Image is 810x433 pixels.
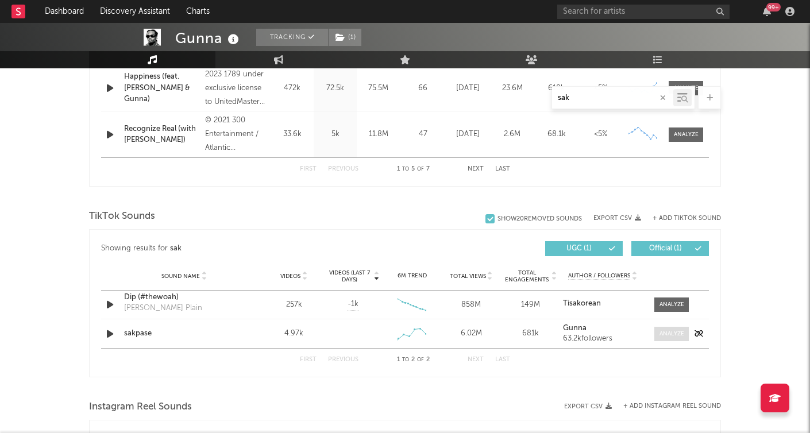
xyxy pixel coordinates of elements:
[280,273,300,280] span: Videos
[468,357,484,363] button: Next
[445,299,498,311] div: 858M
[381,163,445,176] div: 1 5 7
[170,242,182,256] div: sak
[553,245,605,252] span: UGC ( 1 )
[623,403,721,409] button: + Add Instagram Reel Sound
[328,29,362,46] span: ( 1 )
[267,299,321,311] div: 257k
[450,273,486,280] span: Total Views
[563,324,587,332] strong: Gunna
[402,357,409,362] span: to
[124,292,244,303] a: Dip (#thewoah)
[504,269,550,283] span: Total Engagements
[328,357,358,363] button: Previous
[468,166,484,172] button: Next
[537,129,576,140] div: 68.1k
[317,83,354,94] div: 72.5k
[504,328,557,339] div: 681k
[273,129,311,140] div: 33.6k
[449,129,487,140] div: [DATE]
[766,3,781,11] div: 99 +
[273,83,311,94] div: 472k
[581,129,620,140] div: <5%
[124,71,199,105] a: Happiness (feat. [PERSON_NAME] & Gunna)
[403,83,443,94] div: 66
[89,400,192,414] span: Instagram Reel Sounds
[653,215,721,222] button: + Add TikTok Sound
[581,83,620,94] div: <5%
[89,210,155,223] span: TikTok Sounds
[563,300,643,308] a: Tisakorean
[300,166,317,172] button: First
[124,123,199,146] a: Recognize Real (with [PERSON_NAME])
[612,403,721,409] div: + Add Instagram Reel Sound
[557,5,730,19] input: Search for artists
[497,215,582,223] div: Show 20 Removed Sounds
[124,328,244,339] a: sakpase
[495,166,510,172] button: Last
[563,324,643,333] a: Gunna
[504,299,557,311] div: 149M
[552,94,673,103] input: Search by song name or URL
[631,241,709,256] button: Official(1)
[563,300,601,307] strong: Tisakorean
[381,353,445,367] div: 1 2 2
[545,241,623,256] button: UGC(1)
[360,129,397,140] div: 11.8M
[326,269,373,283] span: Videos (last 7 days)
[449,83,487,94] div: [DATE]
[256,29,328,46] button: Tracking
[593,215,641,222] button: Export CSV
[402,167,409,172] span: to
[445,328,498,339] div: 6.02M
[568,272,630,280] span: Author / Followers
[101,241,405,256] div: Showing results for
[385,272,439,280] div: 6M Trend
[175,29,242,48] div: Gunna
[124,303,202,314] div: [PERSON_NAME] Plain
[417,357,424,362] span: of
[300,357,317,363] button: First
[641,215,721,222] button: + Add TikTok Sound
[329,29,361,46] button: (1)
[564,403,612,410] button: Export CSV
[267,328,321,339] div: 4.97k
[360,83,397,94] div: 75.5M
[348,299,358,310] span: -1k
[495,357,510,363] button: Last
[317,129,354,140] div: 5k
[537,83,576,94] div: 618k
[763,7,771,16] button: 99+
[639,245,692,252] span: Official ( 1 )
[417,167,424,172] span: of
[563,335,643,343] div: 63.2k followers
[493,83,531,94] div: 23.6M
[328,166,358,172] button: Previous
[493,129,531,140] div: 2.6M
[161,273,200,280] span: Sound Name
[403,129,443,140] div: 47
[205,114,268,155] div: © 2021 300 Entertainment / Atlantic Recording Corporation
